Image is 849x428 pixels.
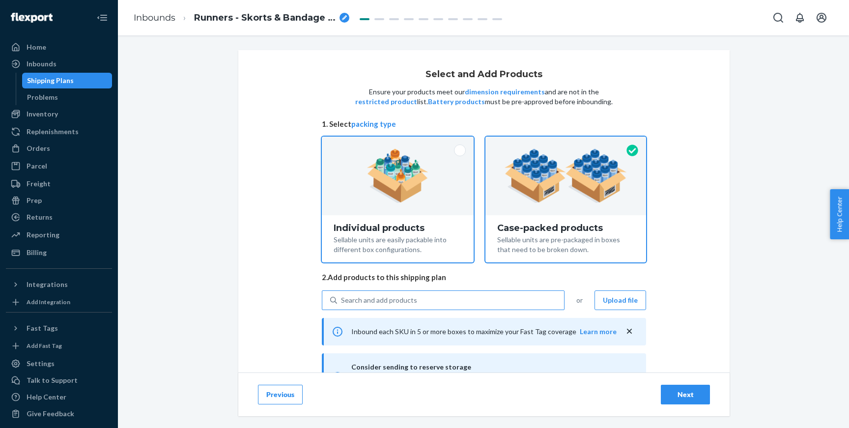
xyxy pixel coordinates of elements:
[334,223,462,233] div: Individual products
[6,372,112,388] a: Talk to Support
[351,361,617,373] span: Consider sending to reserve storage
[505,149,627,203] img: case-pack.59cecea509d18c883b923b81aeac6d0b.png
[6,227,112,243] a: Reporting
[27,92,58,102] div: Problems
[6,124,112,140] a: Replenishments
[258,385,303,404] button: Previous
[92,8,112,28] button: Close Navigation
[6,176,112,192] a: Freight
[27,179,51,189] div: Freight
[624,326,634,337] button: close
[6,277,112,292] button: Integrations
[6,340,112,352] a: Add Fast Tag
[790,8,810,28] button: Open notifications
[830,189,849,239] button: Help Center
[27,143,50,153] div: Orders
[27,375,78,385] div: Talk to Support
[355,97,417,107] button: restricted product
[6,296,112,308] a: Add Integration
[27,359,55,369] div: Settings
[27,298,70,306] div: Add Integration
[27,280,68,289] div: Integrations
[27,109,58,119] div: Inventory
[27,342,62,350] div: Add Fast Tag
[6,389,112,405] a: Help Center
[11,13,53,23] img: Flexport logo
[661,385,710,404] button: Next
[322,119,646,129] span: 1. Select
[6,106,112,122] a: Inventory
[669,390,702,399] div: Next
[194,12,336,25] span: Runners - Skorts & Bandage Bras
[6,56,112,72] a: Inbounds
[6,245,112,260] a: Billing
[428,97,485,107] button: Battery products
[580,327,617,337] button: Learn more
[576,295,583,305] span: or
[322,272,646,283] span: 2. Add products to this shipping plan
[367,149,428,203] img: individual-pack.facf35554cb0f1810c75b2bd6df2d64e.png
[27,230,59,240] div: Reporting
[22,73,113,88] a: Shipping Plans
[812,8,831,28] button: Open account menu
[334,233,462,255] div: Sellable units are easily packable into different box configurations.
[465,87,545,97] button: dimension requirements
[6,320,112,336] button: Fast Tags
[22,89,113,105] a: Problems
[27,248,47,257] div: Billing
[27,212,53,222] div: Returns
[27,42,46,52] div: Home
[27,196,42,205] div: Prep
[6,406,112,422] button: Give Feedback
[6,158,112,174] a: Parcel
[6,356,112,371] a: Settings
[27,59,57,69] div: Inbounds
[354,87,614,107] p: Ensure your products meet our and are not in the list. must be pre-approved before inbounding.
[322,318,646,345] div: Inbound each SKU in 5 or more boxes to maximize your Fast Tag coverage
[624,371,634,382] button: close
[27,127,79,137] div: Replenishments
[425,70,542,80] h1: Select and Add Products
[27,409,74,419] div: Give Feedback
[768,8,788,28] button: Open Search Box
[6,193,112,208] a: Prep
[341,295,417,305] div: Search and add products
[6,209,112,225] a: Returns
[134,12,175,23] a: Inbounds
[497,233,634,255] div: Sellable units are pre-packaged in boxes that need to be broken down.
[594,290,646,310] button: Upload file
[27,392,66,402] div: Help Center
[497,223,634,233] div: Case-packed products
[27,76,74,86] div: Shipping Plans
[126,3,357,32] ol: breadcrumbs
[6,39,112,55] a: Home
[27,323,58,333] div: Fast Tags
[6,141,112,156] a: Orders
[351,119,396,129] button: packing type
[27,161,47,171] div: Parcel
